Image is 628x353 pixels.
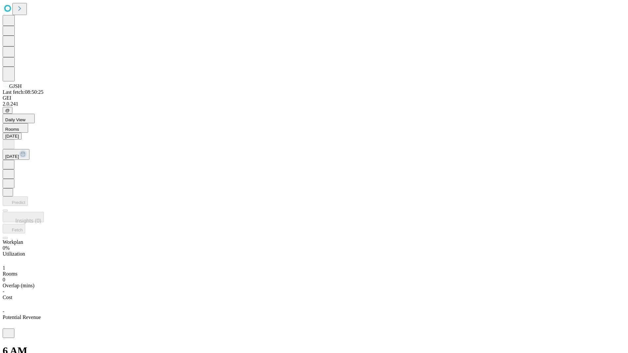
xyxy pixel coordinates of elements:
span: @ [5,108,10,113]
span: Utilization [3,251,25,257]
span: Workplan [3,239,23,245]
button: Predict [3,196,28,206]
span: Rooms [5,127,19,132]
span: 1 [3,265,5,271]
button: Insights (0) [3,212,44,222]
span: Daily View [5,117,26,122]
span: [DATE] [5,154,19,159]
span: 0% [3,245,9,251]
span: - [3,289,4,294]
span: 0 [3,277,5,282]
button: [DATE] [3,133,22,140]
span: Last fetch: 08:50:25 [3,89,44,95]
span: GJSH [9,83,22,89]
span: Insights (0) [15,218,41,224]
button: [DATE] [3,149,29,160]
button: Fetch [3,224,25,233]
span: - [3,309,4,314]
button: @ [3,107,12,114]
button: Rooms [3,123,28,133]
span: Potential Revenue [3,314,41,320]
span: Cost [3,294,12,300]
div: GEI [3,95,625,101]
button: Daily View [3,114,35,123]
div: 2.0.241 [3,101,625,107]
span: Rooms [3,271,17,277]
span: Overlap (mins) [3,283,34,288]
